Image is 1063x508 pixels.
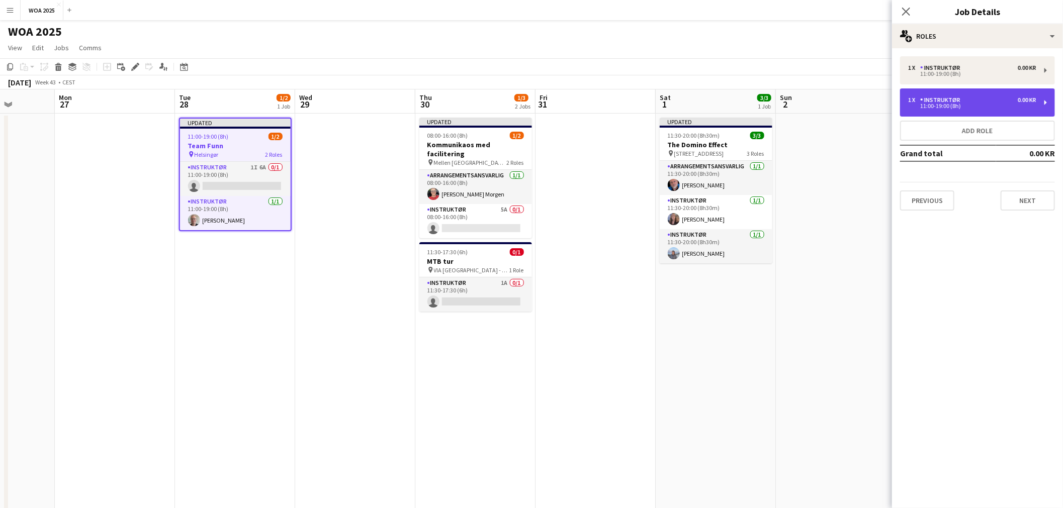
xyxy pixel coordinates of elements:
span: Mellen [GEOGRAPHIC_DATA] og [GEOGRAPHIC_DATA] [434,159,507,166]
div: Instruktør [920,64,964,71]
div: 1 x [908,64,920,71]
a: Edit [28,41,48,54]
span: Fri [540,93,548,102]
div: Roles [892,24,1063,48]
app-card-role: Arrangementsansvarlig1/108:00-16:00 (8h)[PERSON_NAME] Morgen [419,170,532,204]
span: 1/3 [514,94,528,101]
app-job-card: Updated11:00-19:00 (8h)1/2Team Funn Helsingør2 RolesInstruktør1I6A0/111:00-19:00 (8h) Instruktør1... [179,118,292,231]
span: Helsingør [195,151,219,158]
span: Sun [780,93,792,102]
span: 2 Roles [507,159,524,166]
a: Comms [75,41,106,54]
app-card-role: Instruktør1I6A0/111:00-19:00 (8h) [180,162,291,196]
div: Updated [180,119,291,127]
span: 11:30-20:00 (8h30m) [668,132,720,139]
span: 31 [538,98,548,110]
app-job-card: 11:30-17:30 (6h)0/1MTB tur VIA [GEOGRAPHIC_DATA] - Campus [GEOGRAPHIC_DATA], [STREET_ADDRESS]1 Ro... [419,242,532,312]
span: 3/3 [750,132,764,139]
span: 2 [778,98,792,110]
h3: Job Details [892,5,1063,18]
a: View [4,41,26,54]
span: 1/2 [277,94,291,101]
h3: Kommunikaos med facilitering [419,140,532,158]
span: VIA [GEOGRAPHIC_DATA] - Campus [GEOGRAPHIC_DATA], [STREET_ADDRESS] [434,266,509,274]
h3: Team Funn [180,141,291,150]
div: 1 Job [758,103,771,110]
div: Instruktør [920,96,964,104]
span: 28 [178,98,191,110]
div: Updated [660,118,772,126]
span: 1/2 [269,133,283,140]
h3: The Domino Effect [660,140,772,149]
app-card-role: Instruktør1/111:30-20:00 (8h30m)[PERSON_NAME] [660,229,772,263]
span: 3/3 [757,94,771,101]
app-card-role: Instruktør1/111:30-20:00 (8h30m)[PERSON_NAME] [660,195,772,229]
div: 0.00 KR [1018,96,1036,104]
span: 1/2 [510,132,524,139]
app-job-card: Updated11:30-20:00 (8h30m)3/3The Domino Effect [STREET_ADDRESS]3 RolesArrangementsansvarlig1/111:... [660,118,772,263]
span: 08:00-16:00 (8h) [427,132,468,139]
div: CEST [62,78,75,86]
span: 2 Roles [265,151,283,158]
div: 1 Job [277,103,290,110]
div: 1 x [908,96,920,104]
span: [STREET_ADDRESS] [674,150,724,157]
span: 0/1 [510,248,524,256]
span: Mon [59,93,72,102]
span: Thu [419,93,432,102]
h3: MTB tur [419,257,532,266]
span: 1 [658,98,671,110]
div: 2 Jobs [515,103,530,110]
span: Sat [660,93,671,102]
span: 1 Role [509,266,524,274]
app-card-role: Instruktør1A0/111:30-17:30 (6h) [419,277,532,312]
span: 3 Roles [747,150,764,157]
h1: WOA 2025 [8,24,62,39]
span: 11:00-19:00 (8h) [188,133,229,140]
span: Comms [79,43,102,52]
app-card-role: Instruktør1/111:00-19:00 (8h)[PERSON_NAME] [180,196,291,230]
span: View [8,43,22,52]
td: 0.00 KR [996,145,1055,161]
span: Jobs [54,43,69,52]
span: Edit [32,43,44,52]
app-card-role: Arrangementsansvarlig1/111:30-20:00 (8h30m)[PERSON_NAME] [660,161,772,195]
span: Tue [179,93,191,102]
button: Add role [900,121,1055,141]
span: 11:30-17:30 (6h) [427,248,468,256]
div: 11:00-19:00 (8h) [908,71,1036,76]
span: 29 [298,98,312,110]
a: Jobs [50,41,73,54]
span: 30 [418,98,432,110]
div: Updated [419,118,532,126]
app-job-card: Updated08:00-16:00 (8h)1/2Kommunikaos med facilitering Mellen [GEOGRAPHIC_DATA] og [GEOGRAPHIC_DA... [419,118,532,238]
div: 0.00 KR [1018,64,1036,71]
td: Grand total [900,145,996,161]
button: Next [1001,190,1055,211]
span: Wed [299,93,312,102]
button: Previous [900,190,954,211]
button: WOA 2025 [21,1,63,20]
span: Week 43 [33,78,58,86]
div: 11:00-19:00 (8h) [908,104,1036,109]
span: 27 [57,98,72,110]
app-card-role: Instruktør5A0/108:00-16:00 (8h) [419,204,532,238]
div: [DATE] [8,77,31,87]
